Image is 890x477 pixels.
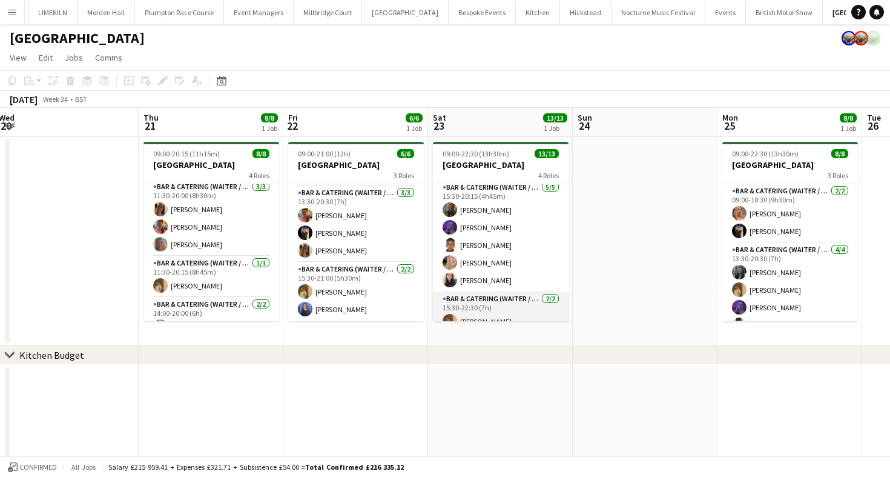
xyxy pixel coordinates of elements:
app-user-avatar: Staffing Manager [866,31,880,45]
span: 8/8 [840,113,857,122]
app-job-card: 09:00-20:15 (11h15m)8/8[GEOGRAPHIC_DATA]4 Roles[PERSON_NAME][PERSON_NAME]Bar & Catering (Waiter /... [143,142,279,321]
app-user-avatar: Staffing Manager [854,31,868,45]
span: Fri [288,112,298,123]
button: Millbridge Court [294,1,362,24]
h3: [GEOGRAPHIC_DATA] [433,159,569,170]
h1: [GEOGRAPHIC_DATA] [10,29,145,47]
div: Kitchen Budget [19,349,84,361]
span: 09:00-21:00 (12h) [298,149,351,158]
span: Sun [578,112,592,123]
span: Total Confirmed £216 335.12 [305,462,404,472]
span: Tue [867,112,881,123]
span: Thu [143,112,159,123]
div: 1 Job [544,124,567,133]
a: Jobs [60,50,88,65]
button: Events [705,1,746,24]
span: 6/6 [397,149,414,158]
span: 13/13 [535,149,559,158]
span: 23 [431,119,446,133]
app-card-role: Bar & Catering (Waiter / waitress)2/214:00-20:00 (6h) [143,298,279,356]
button: Morden Hall [77,1,135,24]
app-card-role: Bar & Catering (Waiter / waitress)1/111:30-20:15 (8h45m)[PERSON_NAME] [143,256,279,298]
h3: [GEOGRAPHIC_DATA] [288,159,424,170]
app-job-card: 09:00-22:30 (13h30m)8/8[GEOGRAPHIC_DATA]3 RolesBar & Catering (Waiter / waitress)2/209:00-18:30 (... [722,142,858,321]
span: 09:00-22:30 (13h30m) [732,149,799,158]
app-card-role: Bar & Catering (Waiter / waitress)2/215:30-21:00 (5h30m)[PERSON_NAME][PERSON_NAME] [288,262,424,321]
span: Edit [39,52,53,63]
span: Confirmed [19,463,57,472]
span: 09:00-20:15 (11h15m) [153,149,220,158]
span: 21 [142,119,159,133]
div: BST [75,95,87,104]
app-card-role: Bar & Catering (Waiter / waitress)3/313:30-20:30 (7h)[PERSON_NAME][PERSON_NAME][PERSON_NAME] [288,186,424,262]
app-card-role: Bar & Catering (Waiter / waitress)2/209:00-18:30 (9h30m)[PERSON_NAME][PERSON_NAME] [722,184,858,243]
div: 1 Job [406,124,422,133]
span: Mon [722,112,738,123]
span: 09:00-22:30 (13h30m) [443,149,509,158]
button: Event Managers [224,1,294,24]
span: 4 Roles [538,171,559,180]
div: Salary £215 959.41 + Expenses £321.71 + Subsistence £54.00 = [108,462,404,472]
span: 8/8 [261,113,278,122]
app-card-role: Bar & Catering (Waiter / waitress)4/413:30-20:30 (7h)[PERSON_NAME][PERSON_NAME][PERSON_NAME][PERS... [722,243,858,337]
button: LIMEKILN [28,1,77,24]
span: All jobs [69,462,98,472]
span: Jobs [65,52,83,63]
h3: [GEOGRAPHIC_DATA] [722,159,858,170]
button: [GEOGRAPHIC_DATA] [362,1,449,24]
span: 4 Roles [249,171,269,180]
app-card-role: Bar & Catering (Waiter / waitress)2/215:30-22:30 (7h)[PERSON_NAME] [433,292,569,351]
span: 24 [576,119,592,133]
span: 25 [720,119,738,133]
span: 8/8 [252,149,269,158]
button: Plumpton Race Course [135,1,224,24]
span: 3 Roles [828,171,848,180]
span: 13/13 [543,113,567,122]
button: Bespoke Events [449,1,516,24]
a: Comms [90,50,127,65]
span: 6/6 [406,113,423,122]
span: 8/8 [831,149,848,158]
app-card-role: Bar & Catering (Waiter / waitress)5/515:30-20:15 (4h45m)[PERSON_NAME][PERSON_NAME][PERSON_NAME][P... [433,181,569,292]
button: Kitchen [516,1,560,24]
span: View [10,52,27,63]
div: [DATE] [10,93,38,105]
div: 1 Job [840,124,856,133]
span: 3 Roles [394,171,414,180]
span: Comms [95,52,122,63]
app-job-card: 09:00-22:30 (13h30m)13/13[GEOGRAPHIC_DATA]4 Roles[PERSON_NAME][PERSON_NAME]Bar & Catering (Waiter... [433,142,569,321]
button: Confirmed [6,461,59,474]
button: British Motor Show [746,1,823,24]
span: Week 34 [40,95,70,104]
a: View [5,50,31,65]
span: 22 [286,119,298,133]
a: Edit [34,50,58,65]
h3: [GEOGRAPHIC_DATA] [143,159,279,170]
button: Hickstead [560,1,611,24]
span: 26 [865,119,881,133]
app-job-card: 09:00-21:00 (12h)6/6[GEOGRAPHIC_DATA]3 RolesBar & Catering (Waiter / waitress)1/109:00-18:30 (9h3... [288,142,424,321]
button: Nocturne Music Festival [611,1,705,24]
app-card-role: Bar & Catering (Waiter / waitress)3/311:30-20:00 (8h30m)[PERSON_NAME][PERSON_NAME][PERSON_NAME] [143,180,279,256]
span: Sat [433,112,446,123]
app-user-avatar: Staffing Manager [842,31,856,45]
div: 1 Job [262,124,277,133]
